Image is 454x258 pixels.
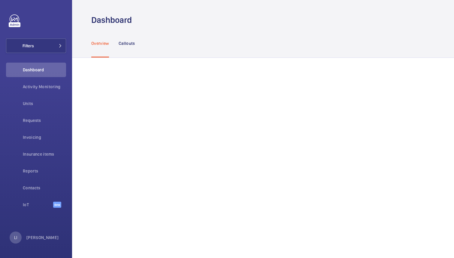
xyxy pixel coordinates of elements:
[23,67,66,73] span: Dashboard
[119,40,135,46] p: Callouts
[23,43,34,49] span: Filters
[23,202,53,208] span: IoT
[23,134,66,140] span: Invoicing
[23,185,66,191] span: Contacts
[53,202,61,208] span: Beta
[23,101,66,107] span: Units
[23,117,66,123] span: Requests
[23,84,66,90] span: Activity Monitoring
[14,235,17,241] p: LI
[91,40,109,46] p: Overview
[23,151,66,157] span: Insurance items
[26,235,59,241] p: [PERSON_NAME]
[91,14,135,26] h1: Dashboard
[6,39,66,53] button: Filters
[23,168,66,174] span: Reports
